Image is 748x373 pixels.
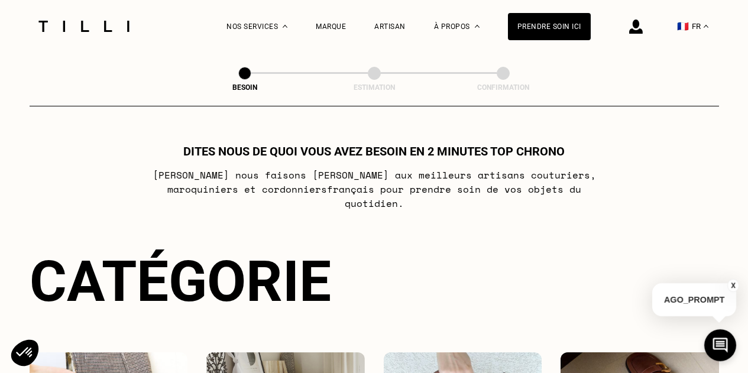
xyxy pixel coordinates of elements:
[30,248,719,314] div: Catégorie
[186,83,304,92] div: Besoin
[704,25,708,28] img: menu déroulant
[444,83,562,92] div: Confirmation
[652,283,736,316] p: AGO_PROMPT
[34,21,134,32] img: Logo du service de couturière Tilli
[629,20,643,34] img: icône connexion
[677,21,689,32] span: 🇫🇷
[727,279,739,292] button: X
[374,22,406,31] a: Artisan
[183,144,565,158] h1: Dites nous de quoi vous avez besoin en 2 minutes top chrono
[315,83,433,92] div: Estimation
[475,25,480,28] img: Menu déroulant à propos
[316,22,346,31] a: Marque
[140,168,608,210] p: [PERSON_NAME] nous faisons [PERSON_NAME] aux meilleurs artisans couturiers , maroquiniers et cord...
[508,13,591,40] a: Prendre soin ici
[283,25,287,28] img: Menu déroulant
